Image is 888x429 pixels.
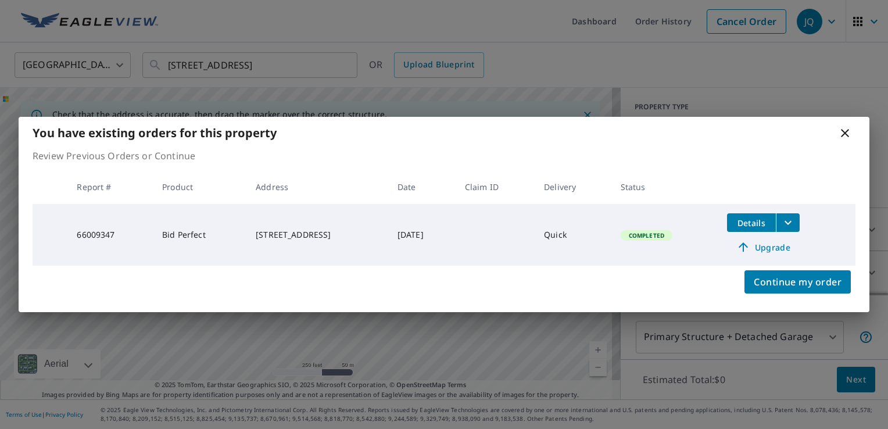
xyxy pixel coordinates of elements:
td: [DATE] [388,204,456,266]
td: Bid Perfect [153,204,246,266]
a: Upgrade [727,238,800,256]
button: filesDropdownBtn-66009347 [776,213,800,232]
span: Continue my order [754,274,842,290]
div: [STREET_ADDRESS] [256,229,379,241]
th: Product [153,170,246,204]
span: Upgrade [734,240,793,254]
th: Address [246,170,388,204]
span: Completed [622,231,671,239]
b: You have existing orders for this property [33,125,277,141]
th: Claim ID [456,170,535,204]
button: Continue my order [744,270,851,294]
th: Report # [67,170,153,204]
th: Date [388,170,456,204]
button: detailsBtn-66009347 [727,213,776,232]
td: Quick [535,204,611,266]
th: Status [611,170,718,204]
td: 66009347 [67,204,153,266]
span: Details [734,217,769,228]
th: Delivery [535,170,611,204]
p: Review Previous Orders or Continue [33,149,855,163]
